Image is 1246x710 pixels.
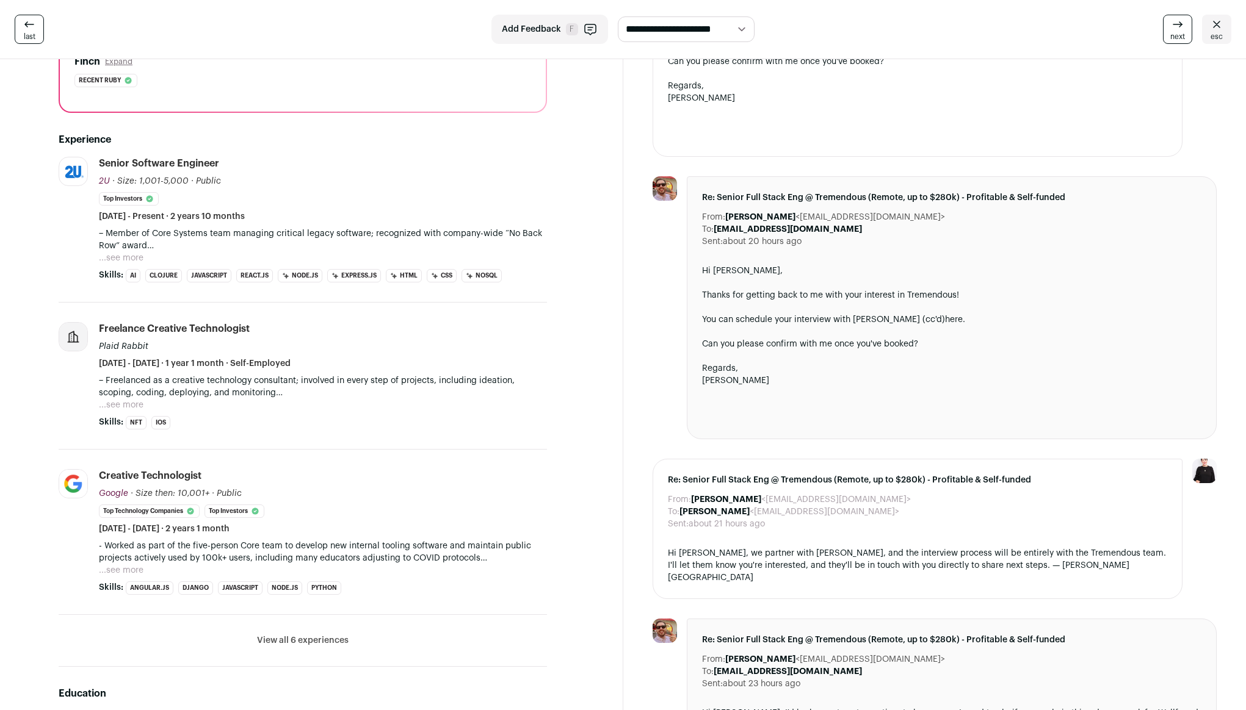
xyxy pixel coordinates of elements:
div: Can you please confirm with me once you've booked? [668,56,1168,68]
dd: about 20 hours ago [723,235,802,248]
button: Expand [105,57,132,66]
dt: To: [702,223,714,235]
div: Senior Software Engineer [99,157,219,170]
span: Public [217,489,242,498]
dt: Sent: [668,518,689,530]
dd: about 21 hours ago [689,518,765,530]
dd: <[EMAIL_ADDRESS][DOMAIN_NAME]> [725,653,945,665]
dt: From: [668,493,691,506]
b: [PERSON_NAME] [725,213,795,221]
li: NoSQL [462,269,502,282]
a: esc [1202,15,1231,44]
li: CSS [427,269,457,282]
h2: Education [59,686,547,701]
li: React.js [236,269,273,282]
span: [DATE] - Present · 2 years 10 months [99,210,245,223]
div: Can you please confirm with me once you've booked? [702,338,1202,350]
li: iOS [151,416,170,429]
div: Freelance Creative Technologist [99,322,250,335]
dt: To: [668,506,679,518]
span: Add Feedback [502,23,561,35]
span: · [191,175,194,187]
span: [DATE] - [DATE] · 1 year 1 month · Self-Employed [99,357,291,370]
li: NFT [126,416,147,429]
span: · Size: 1,001-5,000 [112,177,189,185]
p: − Freelanced as a creative technology consultant; involved in every step of projects, including i... [99,375,547,399]
span: Re: Senior Full Stack Eng @ Tremendous (Remote, up to $280k) - Profitable & Self-funded [702,634,1202,646]
div: Regards, [702,362,1202,375]
li: Django [178,581,213,595]
button: ...see more [99,564,143,576]
li: Angular.js [126,581,173,595]
span: Re: Senior Full Stack Eng @ Tremendous (Remote, up to $280k) - Profitable & Self-funded [702,192,1202,204]
h2: Finch [74,54,100,69]
span: F [566,23,578,35]
button: ...see more [99,399,143,411]
b: [PERSON_NAME] [691,495,761,504]
span: Recent ruby [79,74,121,87]
li: Python [307,581,341,595]
p: − Member of Core Systems team managing critical legacy software; recognized with company-wide “No... [99,228,547,252]
img: 8d2c6156afa7017e60e680d3937f8205e5697781b6c771928cb24e9df88505de.jpg [59,470,87,498]
dt: From: [702,653,725,665]
li: Node.js [267,581,302,595]
span: Re: Senior Full Stack Eng @ Tremendous (Remote, up to $280k) - Profitable & Self-funded [668,474,1168,486]
div: [PERSON_NAME] [668,92,1168,104]
li: JavaScript [187,269,231,282]
span: Skills: [99,269,123,281]
li: JavaScript [218,581,263,595]
div: Hi [PERSON_NAME], [702,265,1202,277]
li: Clojure [145,269,182,282]
span: Skills: [99,581,123,593]
dd: <[EMAIL_ADDRESS][DOMAIN_NAME]> [679,506,899,518]
dd: <[EMAIL_ADDRESS][DOMAIN_NAME]> [691,493,911,506]
span: next [1170,32,1185,41]
li: Top Technology Companies [99,504,200,518]
li: Top Investors [99,192,159,206]
div: Regards, [668,80,1168,92]
img: company-logo-placeholder-414d4e2ec0e2ddebbe968bf319fdfe5acfe0c9b87f798d344e800bc9a89632a0.png [59,323,87,351]
b: [PERSON_NAME] [725,655,795,664]
button: Add Feedback F [491,15,608,44]
div: [PERSON_NAME] [702,375,1202,387]
li: Node.js [278,269,322,282]
dt: To: [702,665,714,678]
h2: Experience [59,132,547,147]
button: ...see more [99,252,143,264]
span: · Size then: 10,001+ [131,489,209,498]
a: last [15,15,44,44]
div: You can schedule your interview with [PERSON_NAME] (cc'd) . [702,314,1202,326]
div: Thanks for getting back to me with your interest in Tremendous! [702,289,1202,301]
a: here [945,315,963,324]
span: Plaid Rabbit [99,342,148,351]
b: [EMAIL_ADDRESS][DOMAIN_NAME] [714,225,862,234]
li: Top Investors [205,504,264,518]
span: last [24,32,35,41]
span: esc [1211,32,1223,41]
span: Public [196,177,221,185]
dd: <[EMAIL_ADDRESS][DOMAIN_NAME]> [725,211,945,223]
dt: Sent: [702,678,723,690]
img: 0624c2f7b51a661483a542a52c318713247f4d6d4d4c09fc0069e49f2a1d08d1.png [59,160,87,184]
img: 9240684-medium_jpg [1192,459,1217,483]
span: Google [99,489,128,498]
dt: Sent: [702,235,723,248]
img: e535af87489e703a6de8f543af6b503d74ca4411f24347cb6a1403efdf4c981c.jpg [653,619,677,643]
li: AI [126,269,140,282]
p: - Worked as part of the five-person Core team to develop new internal tooling software and mainta... [99,540,547,564]
li: Express.js [327,269,381,282]
span: 2U [99,177,110,185]
b: [EMAIL_ADDRESS][DOMAIN_NAME] [714,667,862,676]
button: View all 6 experiences [257,634,349,647]
b: [PERSON_NAME] [679,507,750,516]
div: Creative Technologist [99,469,201,482]
div: Hi [PERSON_NAME], we partner with [PERSON_NAME], and the interview process will be entirely with ... [668,547,1168,584]
dt: From: [702,211,725,223]
span: · [212,487,214,500]
a: next [1163,15,1192,44]
dd: about 23 hours ago [723,678,800,690]
span: [DATE] - [DATE] · 2 years 1 month [99,523,230,535]
img: e535af87489e703a6de8f543af6b503d74ca4411f24347cb6a1403efdf4c981c.jpg [653,176,677,201]
li: HTML [386,269,422,282]
span: Skills: [99,416,123,428]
